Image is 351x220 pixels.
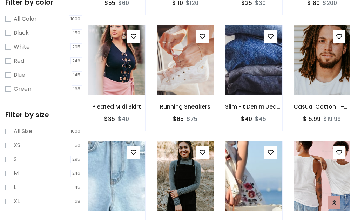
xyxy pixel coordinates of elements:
[69,15,83,22] span: 1000
[293,103,351,110] h6: Casual Cotton T-Shirt
[72,71,83,78] span: 145
[104,116,115,122] h6: $35
[14,15,37,23] label: All Color
[14,43,30,51] label: White
[88,103,145,110] h6: Pleated Midi Skirt
[72,198,83,205] span: 168
[173,116,184,122] h6: $65
[70,43,83,50] span: 295
[14,57,24,65] label: Red
[255,115,266,123] del: $45
[156,103,214,110] h6: Running Sneakers
[323,115,341,123] del: $19.99
[14,183,16,192] label: L
[72,184,83,191] span: 145
[118,115,129,123] del: $40
[72,29,83,36] span: 150
[303,116,320,122] h6: $15.99
[14,29,29,37] label: Black
[69,128,83,135] span: 1000
[70,170,83,177] span: 246
[187,115,197,123] del: $75
[14,197,20,206] label: XL
[72,85,83,92] span: 168
[72,142,83,149] span: 150
[70,57,83,64] span: 246
[225,103,282,110] h6: Slim Fit Denim Jeans
[241,116,252,122] h6: $40
[70,156,83,163] span: 295
[14,85,31,93] label: Green
[14,127,32,136] label: All Size
[14,169,19,178] label: M
[14,71,25,79] label: Blue
[14,141,20,150] label: XS
[14,155,17,164] label: S
[5,110,82,119] h5: Filter by size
